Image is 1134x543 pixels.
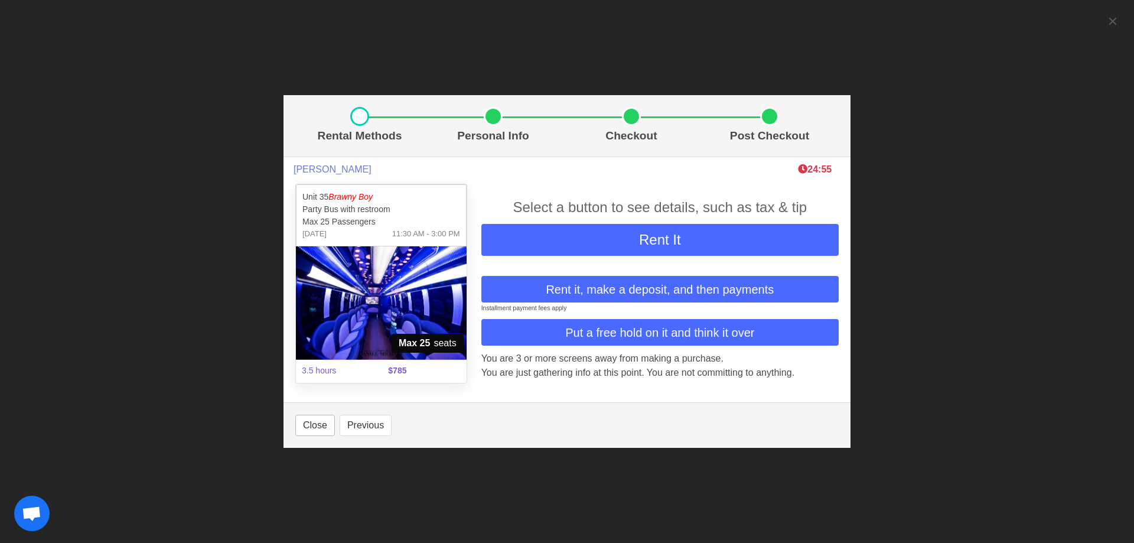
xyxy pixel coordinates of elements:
[302,191,460,203] p: Unit 35
[295,415,335,436] button: Close
[302,216,460,228] p: Max 25 Passengers
[705,128,834,145] p: Post Checkout
[481,304,567,311] small: Installment payment fees apply
[399,336,430,350] strong: Max 25
[481,197,839,218] div: Select a button to see details, such as tax & tip
[567,128,696,145] p: Checkout
[296,246,467,360] img: 35%2002.jpg
[639,232,681,248] span: Rent It
[481,366,839,380] p: You are just gathering info at this point. You are not committing to anything.
[429,128,558,145] p: Personal Info
[798,164,832,174] span: The clock is ticking ⁠— this timer shows how long we'll hold this limo during checkout. If time r...
[300,128,419,145] p: Rental Methods
[798,164,832,174] b: 24:55
[295,357,381,384] span: 3.5 hours
[392,228,460,240] span: 11:30 AM - 3:00 PM
[481,276,839,303] button: Rent it, make a deposit, and then payments
[481,319,839,346] button: Put a free hold on it and think it over
[546,281,774,298] span: Rent it, make a deposit, and then payments
[294,164,372,175] span: [PERSON_NAME]
[340,415,392,436] button: Previous
[14,496,50,531] div: Open chat
[302,228,327,240] span: [DATE]
[328,192,373,201] em: Brawny Boy
[481,224,839,256] button: Rent It
[565,324,754,342] span: Put a free hold on it and think it over
[481,352,839,366] p: You are 3 or more screens away from making a purchase.
[392,334,464,353] span: seats
[302,203,460,216] p: Party Bus with restroom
